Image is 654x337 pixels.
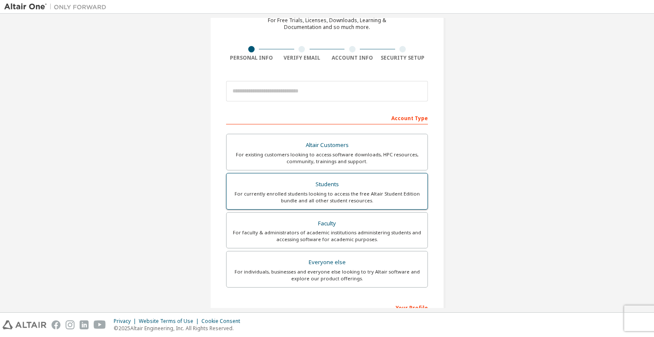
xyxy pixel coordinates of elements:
img: linkedin.svg [80,320,89,329]
p: © 2025 Altair Engineering, Inc. All Rights Reserved. [114,325,245,332]
div: Personal Info [226,55,277,61]
div: Security Setup [378,55,428,61]
div: Privacy [114,318,139,325]
img: facebook.svg [52,320,60,329]
img: Altair One [4,3,111,11]
div: Everyone else [232,256,422,268]
div: For individuals, businesses and everyone else looking to try Altair software and explore our prod... [232,268,422,282]
div: Cookie Consent [201,318,245,325]
div: Your Profile [226,300,428,314]
div: For currently enrolled students looking to access the free Altair Student Edition bundle and all ... [232,190,422,204]
div: Website Terms of Use [139,318,201,325]
div: Students [232,179,422,190]
div: Faculty [232,218,422,230]
img: altair_logo.svg [3,320,46,329]
div: Account Info [327,55,378,61]
img: youtube.svg [94,320,106,329]
div: Altair Customers [232,139,422,151]
div: For faculty & administrators of academic institutions administering students and accessing softwa... [232,229,422,243]
div: Account Type [226,111,428,124]
div: For existing customers looking to access software downloads, HPC resources, community, trainings ... [232,151,422,165]
img: instagram.svg [66,320,75,329]
div: Verify Email [277,55,327,61]
div: For Free Trials, Licenses, Downloads, Learning & Documentation and so much more. [268,17,386,31]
